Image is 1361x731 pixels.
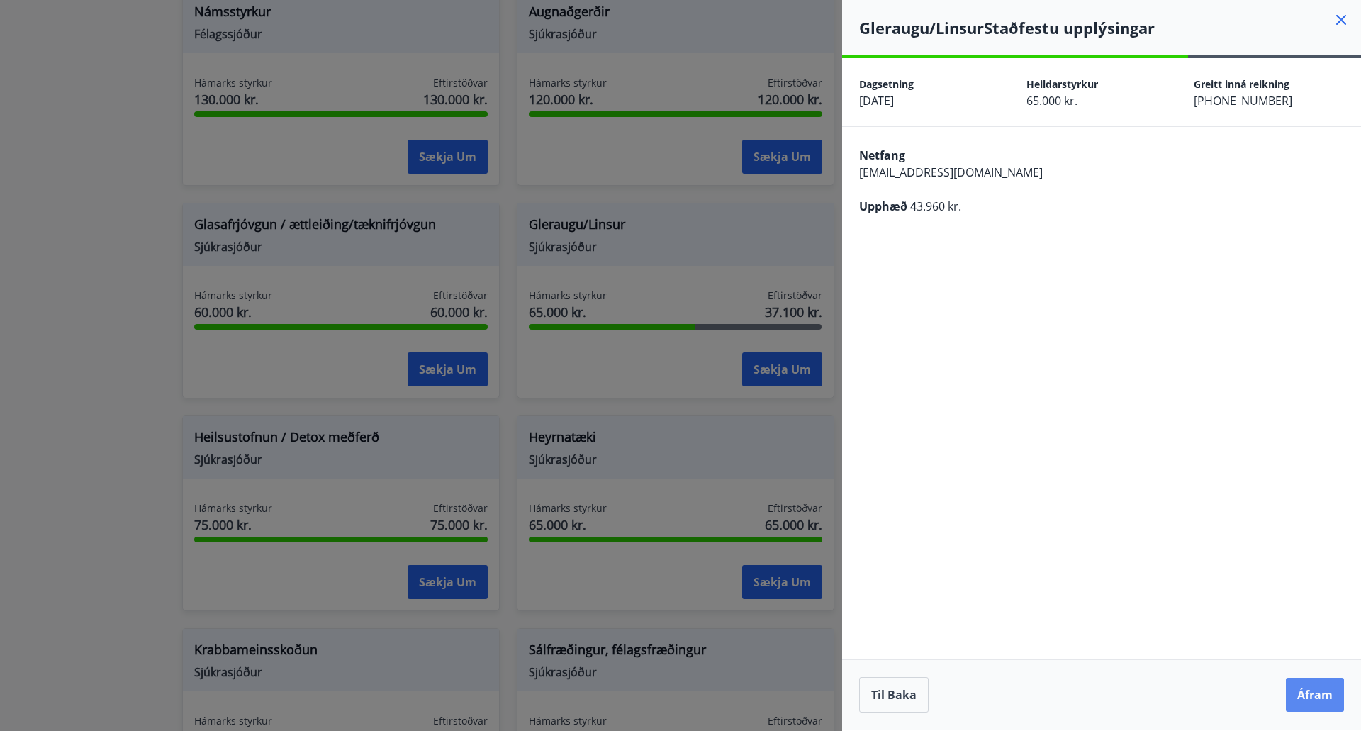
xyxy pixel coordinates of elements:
span: Dagsetning [859,77,914,91]
h4: Gleraugu/Linsur Staðfestu upplýsingar [859,17,1361,38]
span: [DATE] [859,93,894,108]
span: Netfang [859,147,905,163]
span: [EMAIL_ADDRESS][DOMAIN_NAME] [859,164,1043,180]
span: Greitt inná reikning [1194,77,1289,91]
button: Áfram [1286,678,1344,712]
span: [PHONE_NUMBER] [1194,93,1292,108]
span: 65.000 kr. [1026,93,1077,108]
span: 43.960 kr. [910,199,961,214]
button: Til baka [859,677,929,713]
span: Upphæð [859,199,907,214]
span: Heildarstyrkur [1026,77,1098,91]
